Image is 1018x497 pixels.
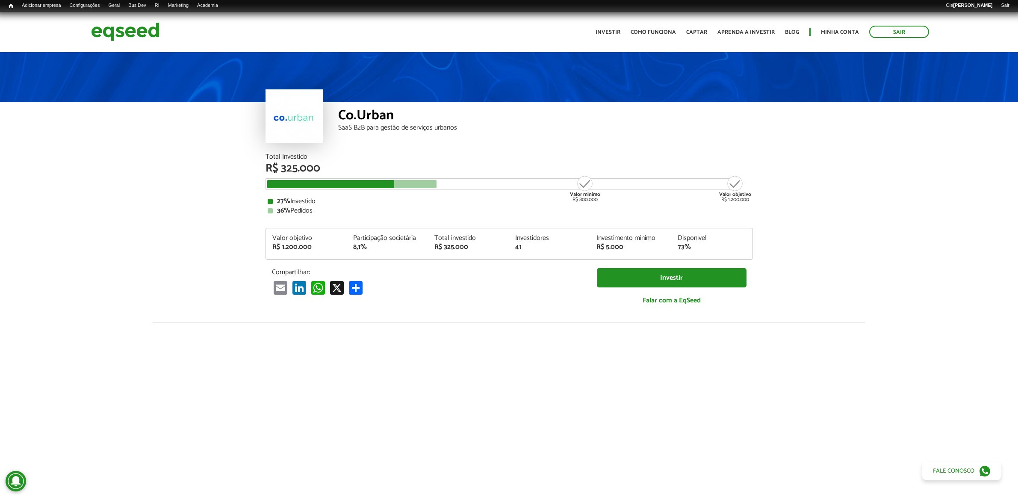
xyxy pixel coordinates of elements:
strong: 27% [277,195,290,207]
strong: Valor objetivo [719,190,751,198]
strong: Valor mínimo [570,190,600,198]
a: WhatsApp [310,281,327,295]
span: Início [9,3,13,9]
a: Fale conosco [922,462,1001,480]
a: Olá[PERSON_NAME] [941,2,997,9]
div: Total investido [434,235,503,242]
a: Email [272,281,289,295]
a: Academia [193,2,222,9]
div: Participação societária [353,235,422,242]
a: Minha conta [821,30,859,35]
strong: [PERSON_NAME] [953,3,992,8]
a: Bus Dev [124,2,150,9]
div: R$ 800.000 [569,175,601,202]
div: Investimento mínimo [596,235,665,242]
div: Total Investido [266,154,753,160]
div: Disponível [678,235,746,242]
div: R$ 325.000 [266,163,753,174]
div: R$ 1.200.000 [272,244,341,251]
a: Configurações [65,2,104,9]
a: Falar com a EqSeed [597,292,747,309]
div: Valor objetivo [272,235,341,242]
div: Investido [268,198,751,205]
a: Marketing [164,2,193,9]
div: Pedidos [268,207,751,214]
div: 41 [515,244,584,251]
div: SaaS B2B para gestão de serviços urbanos [338,124,753,131]
div: 73% [678,244,746,251]
strong: 36% [277,205,290,216]
a: Investir [596,30,620,35]
a: Sair [997,2,1014,9]
a: Início [4,2,18,10]
a: Sair [869,26,929,38]
a: Compartilhar [347,281,364,295]
div: Co.Urban [338,109,753,124]
div: R$ 5.000 [596,244,665,251]
a: LinkedIn [291,281,308,295]
a: Geral [104,2,124,9]
a: Adicionar empresa [18,2,65,9]
div: R$ 1.200.000 [719,175,751,202]
p: Compartilhar: [272,268,584,276]
a: X [328,281,345,295]
a: Aprenda a investir [717,30,775,35]
div: 8,1% [353,244,422,251]
a: RI [150,2,164,9]
a: Como funciona [631,30,676,35]
div: R$ 325.000 [434,244,503,251]
a: Blog [785,30,799,35]
a: Captar [686,30,707,35]
img: EqSeed [91,21,159,43]
div: Investidores [515,235,584,242]
a: Investir [597,268,747,287]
